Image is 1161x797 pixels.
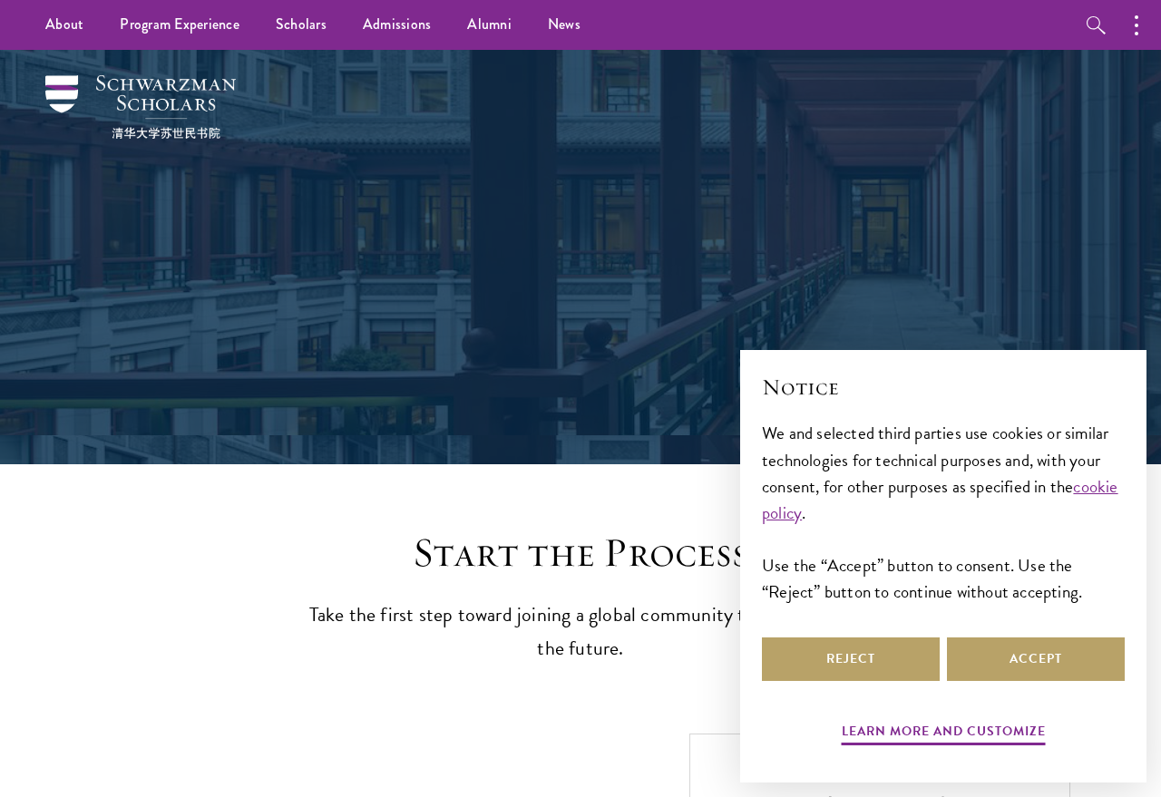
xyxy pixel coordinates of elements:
img: Schwarzman Scholars [45,75,236,139]
h2: Notice [762,372,1125,403]
button: Reject [762,637,940,681]
button: Accept [947,637,1125,681]
p: Take the first step toward joining a global community that will shape the future. [299,598,862,666]
div: We and selected third parties use cookies or similar technologies for technical purposes and, wit... [762,420,1125,604]
button: Learn more and customize [842,720,1046,748]
h2: Start the Process [299,528,862,578]
a: cookie policy [762,473,1118,526]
